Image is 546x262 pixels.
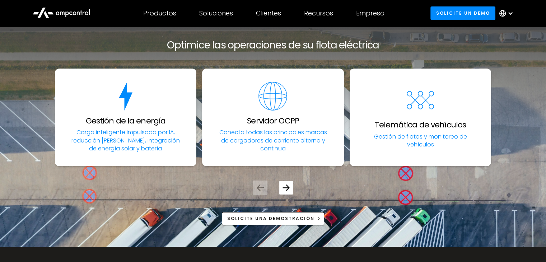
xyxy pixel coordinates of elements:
div: Empresa [356,9,384,17]
h3: Gestión de la energía [86,116,166,126]
div: Productos [143,9,176,17]
p: Carga inteligente impulsada por IA, reducción [PERSON_NAME], integración de energía solar y batería [71,128,181,153]
a: software for EV fleetsServidor OCPPConecta todas las principales marcas de cargadores de corrient... [202,69,344,166]
div: Clientes [256,9,281,17]
div: 3 / 5 [350,69,491,166]
img: energy for ev charging [111,82,140,111]
img: software for EV fleets [258,82,287,111]
p: Conecta todas las principales marcas de cargadores de corriente alterna y continua [218,128,328,153]
div: Solicite una demostración [227,215,314,222]
p: Gestión de flotas y monitoreo de vehículos [365,133,476,149]
div: Soluciones [199,9,233,17]
a: Telemática de vehículosGestión de flotas y monitoreo de vehículos [350,69,491,166]
div: 2 / 5 [202,69,344,166]
h2: Optimice las operaciones de su flota eléctrica [55,39,491,51]
h3: Telemática de vehículos [375,120,466,130]
a: energy for ev chargingGestión de la energíaCarga inteligente impulsada por IA, reducción [PERSON_... [55,69,197,166]
h3: Servidor OCPP [247,116,299,126]
div: Next slide [279,181,293,195]
div: 1 / 5 [55,69,197,166]
a: Solicite un demo [430,6,495,20]
div: Previous slide [253,181,267,195]
div: Recursos [304,9,333,17]
a: Solicite una demostración [222,212,325,225]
